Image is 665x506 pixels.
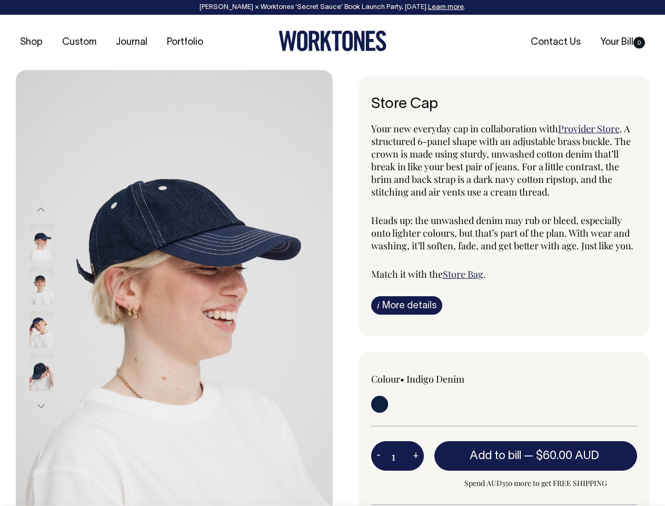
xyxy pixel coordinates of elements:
span: i [377,299,380,310]
span: Add to bill [470,451,521,461]
span: Heads up: the unwashed denim may rub or bleed, especially onto lighter colours, but that’s part o... [371,214,633,252]
span: • [400,373,404,385]
span: — [524,451,602,461]
a: Your Bill0 [596,34,649,51]
span: . A structured 6-panel shape with an adjustable brass buckle. The crown is made using sturdy, unw... [371,122,631,198]
img: Store Cap [29,268,53,305]
div: Colour [371,373,478,385]
a: Contact Us [527,34,585,51]
span: $60.00 AUD [536,451,599,461]
button: - [371,445,386,466]
a: Portfolio [163,34,207,51]
a: Journal [112,34,152,51]
span: Spend AUD350 more to get FREE SHIPPING [434,477,638,490]
button: Add to bill —$60.00 AUD [434,441,638,471]
a: iMore details [371,296,442,315]
button: + [408,445,424,466]
span: Your new everyday cap in collaboration with [371,122,558,135]
label: Indigo Denim [406,373,464,385]
button: Next [33,394,49,418]
a: Custom [58,34,101,51]
span: 0 [633,37,645,48]
img: Store Cap [29,354,53,391]
h6: Store Cap [371,96,638,113]
div: [PERSON_NAME] × Worktones ‘Secret Sauce’ Book Launch Party, [DATE]. . [11,4,654,11]
a: Store Bag [443,268,483,280]
a: Shop [16,34,47,51]
button: Previous [33,198,49,222]
a: Provider Store [558,122,620,135]
img: Store Cap [29,311,53,348]
a: Learn more [428,4,464,11]
img: Store Cap [29,225,53,261]
span: Match it with the . [371,268,486,280]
